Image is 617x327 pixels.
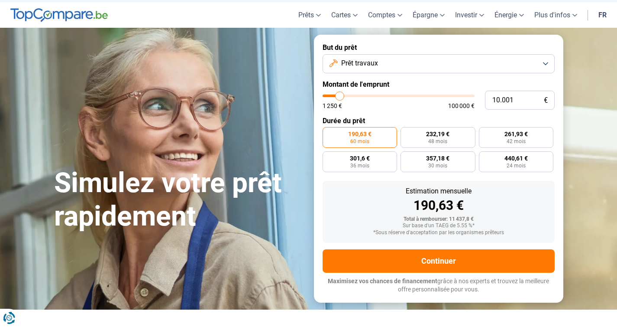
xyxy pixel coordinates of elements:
[323,249,555,273] button: Continuer
[323,117,555,125] label: Durée du prêt
[329,216,548,222] div: Total à rembourser: 11 437,8 €
[426,155,449,161] span: 357,18 €
[328,278,437,284] span: Maximisez vos chances de financement
[350,163,369,168] span: 36 mois
[341,59,378,68] span: Prêt travaux
[329,199,548,212] div: 190,63 €
[448,103,475,109] span: 100 000 €
[323,43,555,52] label: But du prêt
[544,97,548,104] span: €
[529,2,582,28] a: Plus d'infos
[507,139,526,144] span: 42 mois
[428,163,447,168] span: 30 mois
[348,131,371,137] span: 190,63 €
[323,54,555,73] button: Prêt travaux
[10,8,108,22] img: TopCompare
[326,2,363,28] a: Cartes
[329,230,548,236] div: *Sous réserve d'acceptation par les organismes prêteurs
[323,103,342,109] span: 1 250 €
[329,223,548,229] div: Sur base d'un TAEG de 5.55 %*
[489,2,529,28] a: Énergie
[593,2,612,28] a: fr
[428,139,447,144] span: 48 mois
[407,2,450,28] a: Épargne
[350,155,370,161] span: 301,6 €
[426,131,449,137] span: 232,19 €
[363,2,407,28] a: Comptes
[293,2,326,28] a: Prêts
[507,163,526,168] span: 24 mois
[350,139,369,144] span: 60 mois
[450,2,489,28] a: Investir
[323,277,555,294] p: grâce à nos experts et trouvez la meilleure offre personnalisée pour vous.
[54,167,304,233] h1: Simulez votre prêt rapidement
[323,80,555,88] label: Montant de l'emprunt
[329,188,548,195] div: Estimation mensuelle
[504,155,528,161] span: 440,61 €
[504,131,528,137] span: 261,93 €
